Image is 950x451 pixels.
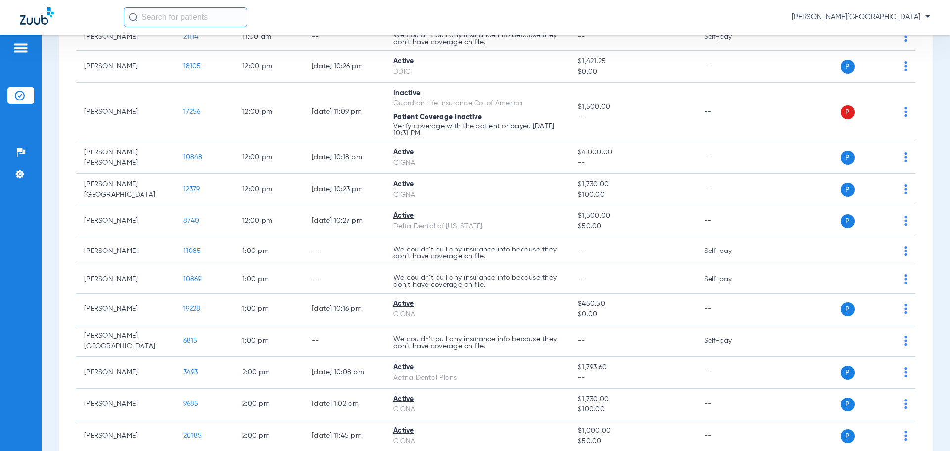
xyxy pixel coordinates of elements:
span: P [841,60,855,74]
span: $1,793.60 [578,362,688,373]
span: Patient Coverage Inactive [393,114,482,121]
img: group-dot-blue.svg [904,184,907,194]
td: [DATE] 1:02 AM [304,389,385,420]
td: 12:00 PM [235,174,304,205]
span: [PERSON_NAME][GEOGRAPHIC_DATA] [792,12,930,22]
span: P [841,429,855,443]
span: -- [578,158,688,168]
td: -- [304,325,385,357]
td: [PERSON_NAME] [76,23,175,51]
div: Active [393,299,562,309]
td: [PERSON_NAME] [76,294,175,325]
span: 20185 [183,432,202,439]
span: 3493 [183,369,198,376]
td: 1:00 PM [235,294,304,325]
span: -- [578,373,688,383]
td: 12:00 PM [235,142,304,174]
td: [PERSON_NAME][GEOGRAPHIC_DATA] [76,325,175,357]
span: 21114 [183,33,198,40]
span: $50.00 [578,436,688,447]
td: [PERSON_NAME] [76,357,175,389]
span: $0.00 [578,309,688,320]
div: DDIC [393,67,562,77]
td: 11:00 AM [235,23,304,51]
input: Search for patients [124,7,247,27]
span: $100.00 [578,190,688,200]
img: Zuub Logo [20,7,54,25]
td: [PERSON_NAME] [76,51,175,83]
td: [DATE] 10:26 PM [304,51,385,83]
div: Delta Dental of [US_STATE] [393,221,562,232]
div: Guardian Life Insurance Co. of America [393,99,562,109]
div: Active [393,56,562,67]
span: $0.00 [578,67,688,77]
div: CIGNA [393,309,562,320]
td: [DATE] 10:08 PM [304,357,385,389]
img: group-dot-blue.svg [904,32,907,42]
div: Active [393,362,562,373]
td: [PERSON_NAME] [76,265,175,294]
img: group-dot-blue.svg [904,61,907,71]
span: -- [578,248,585,254]
td: -- [696,294,763,325]
span: $1,730.00 [578,179,688,190]
td: -- [696,205,763,237]
td: [DATE] 10:27 PM [304,205,385,237]
td: -- [696,389,763,420]
span: 19228 [183,305,200,312]
td: -- [304,237,385,265]
div: Active [393,148,562,158]
span: 10848 [183,154,202,161]
div: Active [393,211,562,221]
img: group-dot-blue.svg [904,216,907,226]
div: Active [393,426,562,436]
span: $4,000.00 [578,148,688,158]
img: group-dot-blue.svg [904,107,907,117]
td: [DATE] 10:16 PM [304,294,385,325]
p: We couldn’t pull any insurance info because they don’t have coverage on file. [393,246,562,260]
td: [PERSON_NAME] [76,83,175,142]
td: Self-pay [696,325,763,357]
td: -- [696,174,763,205]
div: Chat Widget [901,403,950,451]
span: P [841,398,855,411]
span: P [841,366,855,380]
img: group-dot-blue.svg [904,274,907,284]
span: 9685 [183,401,198,407]
div: CIGNA [393,404,562,415]
td: -- [304,23,385,51]
img: group-dot-blue.svg [904,336,907,346]
span: 10869 [183,276,201,283]
td: 12:00 PM [235,205,304,237]
td: 12:00 PM [235,83,304,142]
div: Active [393,179,562,190]
img: Search Icon [129,13,138,22]
span: P [841,302,855,316]
span: P [841,183,855,197]
span: $100.00 [578,404,688,415]
td: 1:00 PM [235,325,304,357]
td: Self-pay [696,265,763,294]
td: [DATE] 10:18 PM [304,142,385,174]
span: -- [578,337,585,344]
span: 17256 [183,108,200,115]
div: CIGNA [393,436,562,447]
td: [PERSON_NAME] [76,205,175,237]
span: -- [578,276,585,283]
img: group-dot-blue.svg [904,246,907,256]
img: group-dot-blue.svg [904,399,907,409]
span: $450.50 [578,299,688,309]
span: 6815 [183,337,197,344]
img: group-dot-blue.svg [904,304,907,314]
p: We couldn’t pull any insurance info because they don’t have coverage on file. [393,274,562,288]
span: 18105 [183,63,201,70]
div: Aetna Dental Plans [393,373,562,383]
span: 11085 [183,248,201,254]
span: P [841,214,855,228]
td: Self-pay [696,23,763,51]
td: [PERSON_NAME][GEOGRAPHIC_DATA] [76,174,175,205]
td: [PERSON_NAME] [76,389,175,420]
span: $1,500.00 [578,211,688,221]
span: 12379 [183,186,200,193]
span: $1,500.00 [578,102,688,112]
